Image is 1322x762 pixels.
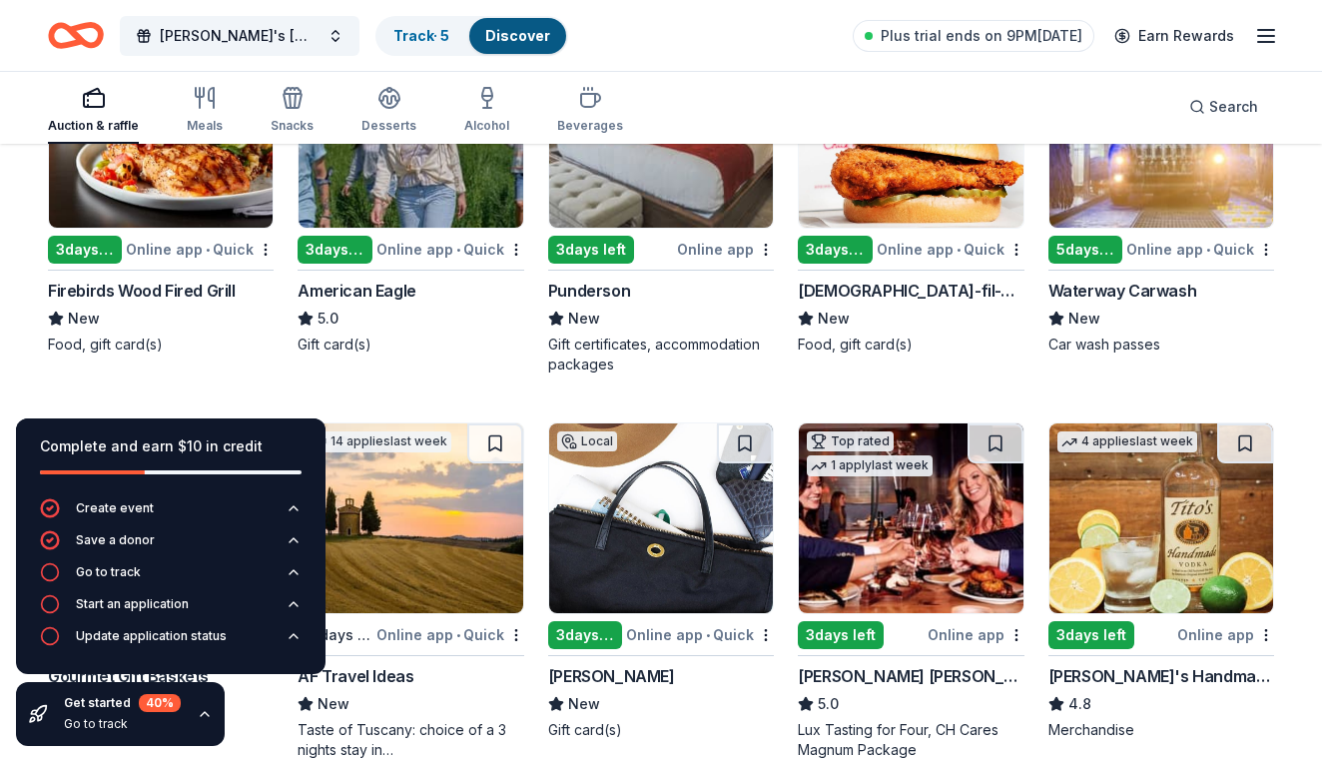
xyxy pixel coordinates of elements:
[456,242,460,258] span: •
[1048,720,1274,740] div: Merchandise
[126,237,274,262] div: Online app Quick
[393,27,449,44] a: Track· 5
[376,237,524,262] div: Online app Quick
[798,621,884,649] div: 3 days left
[798,37,1023,355] a: Image for Chick-fil-A (Strongsville)Local3days leftOnline app•Quick[DEMOGRAPHIC_DATA]-fil-A ([GEO...
[318,307,338,331] span: 5.0
[1048,279,1197,303] div: Waterway Carwash
[160,24,320,48] span: [PERSON_NAME]'s [MEDICAL_DATA] benefit
[76,596,189,612] div: Start an application
[376,622,524,647] div: Online app Quick
[1206,242,1210,258] span: •
[48,37,274,355] a: Image for Firebirds Wood Fired Grill3days leftOnline app•QuickFirebirds Wood Fired GrillNewFood, ...
[1102,18,1246,54] a: Earn Rewards
[40,594,302,626] button: Start an application
[548,422,774,740] a: Image for Blair RitcheyLocal3days leftOnline app•Quick[PERSON_NAME]NewGift card(s)
[798,279,1023,303] div: [DEMOGRAPHIC_DATA]-fil-A ([GEOGRAPHIC_DATA])
[48,335,274,355] div: Food, gift card(s)
[557,118,623,134] div: Beverages
[40,498,302,530] button: Create event
[64,716,181,732] div: Go to track
[485,27,550,44] a: Discover
[298,664,413,688] div: AF Travel Ideas
[548,621,622,649] div: 3 days left
[40,562,302,594] button: Go to track
[548,37,774,375] a: Image for PundersonLocal3days leftOnline appPundersonNewGift certificates, accommodation packages
[299,423,522,613] img: Image for AF Travel Ideas
[928,622,1024,647] div: Online app
[548,335,774,375] div: Gift certificates, accommodation packages
[799,423,1022,613] img: Image for Cooper's Hawk Winery and Restaurants
[818,307,850,331] span: New
[1048,422,1274,740] a: Image for Tito's Handmade Vodka4 applieslast week3days leftOnline app[PERSON_NAME]'s Handmade Vod...
[548,236,634,264] div: 3 days left
[307,431,451,452] div: 14 applies last week
[298,279,415,303] div: American Eagle
[456,627,460,643] span: •
[881,24,1082,48] span: Plus trial ends on 9PM[DATE]
[298,37,523,355] a: Image for American Eagle5 applieslast week3days leftOnline app•QuickAmerican Eagle5.0Gift card(s)
[187,78,223,144] button: Meals
[1126,237,1274,262] div: Online app Quick
[187,118,223,134] div: Meals
[64,694,181,712] div: Get started
[298,422,523,760] a: Image for AF Travel Ideas14 applieslast week26 days leftOnline app•QuickAF Travel IdeasNewTaste o...
[298,720,523,760] div: Taste of Tuscany: choice of a 3 nights stay in [GEOGRAPHIC_DATA] or a 5 night stay in [GEOGRAPHIC...
[549,423,773,613] img: Image for Blair Ritchey
[1048,236,1122,264] div: 5 days left
[677,237,774,262] div: Online app
[798,720,1023,760] div: Lux Tasting for Four, CH Cares Magnum Package
[853,20,1094,52] a: Plus trial ends on 9PM[DATE]
[557,78,623,144] button: Beverages
[298,335,523,355] div: Gift card(s)
[361,78,416,144] button: Desserts
[626,622,774,647] div: Online app Quick
[818,692,839,716] span: 5.0
[1057,431,1197,452] div: 4 applies last week
[271,78,314,144] button: Snacks
[798,664,1023,688] div: [PERSON_NAME] [PERSON_NAME] Winery and Restaurants
[807,455,933,476] div: 1 apply last week
[48,279,236,303] div: Firebirds Wood Fired Grill
[798,236,872,264] div: 3 days left
[1048,664,1274,688] div: [PERSON_NAME]'s Handmade Vodka
[298,236,371,264] div: 3 days left
[76,564,141,580] div: Go to track
[1048,335,1274,355] div: Car wash passes
[706,627,710,643] span: •
[1209,95,1258,119] span: Search
[76,500,154,516] div: Create event
[1177,622,1274,647] div: Online app
[557,431,617,451] div: Local
[40,434,302,458] div: Complete and earn $10 in credit
[957,242,961,258] span: •
[40,626,302,658] button: Update application status
[76,532,155,548] div: Save a donor
[548,279,630,303] div: Punderson
[120,16,359,56] button: [PERSON_NAME]'s [MEDICAL_DATA] benefit
[877,237,1024,262] div: Online app Quick
[48,236,122,264] div: 3 days left
[798,422,1023,760] a: Image for Cooper's Hawk Winery and RestaurantsTop rated1 applylast week3days leftOnline app[PERSO...
[568,692,600,716] span: New
[68,307,100,331] span: New
[1048,37,1274,355] a: Image for Waterway Carwash5days leftOnline app•QuickWaterway CarwashNewCar wash passes
[271,118,314,134] div: Snacks
[48,118,139,134] div: Auction & raffle
[40,530,302,562] button: Save a donor
[548,720,774,740] div: Gift card(s)
[568,307,600,331] span: New
[139,694,181,712] div: 40 %
[798,335,1023,355] div: Food, gift card(s)
[1068,692,1091,716] span: 4.8
[48,78,139,144] button: Auction & raffle
[48,12,104,59] a: Home
[464,78,509,144] button: Alcohol
[464,118,509,134] div: Alcohol
[76,628,227,644] div: Update application status
[1049,423,1273,613] img: Image for Tito's Handmade Vodka
[1068,307,1100,331] span: New
[1048,621,1134,649] div: 3 days left
[206,242,210,258] span: •
[1173,87,1274,127] button: Search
